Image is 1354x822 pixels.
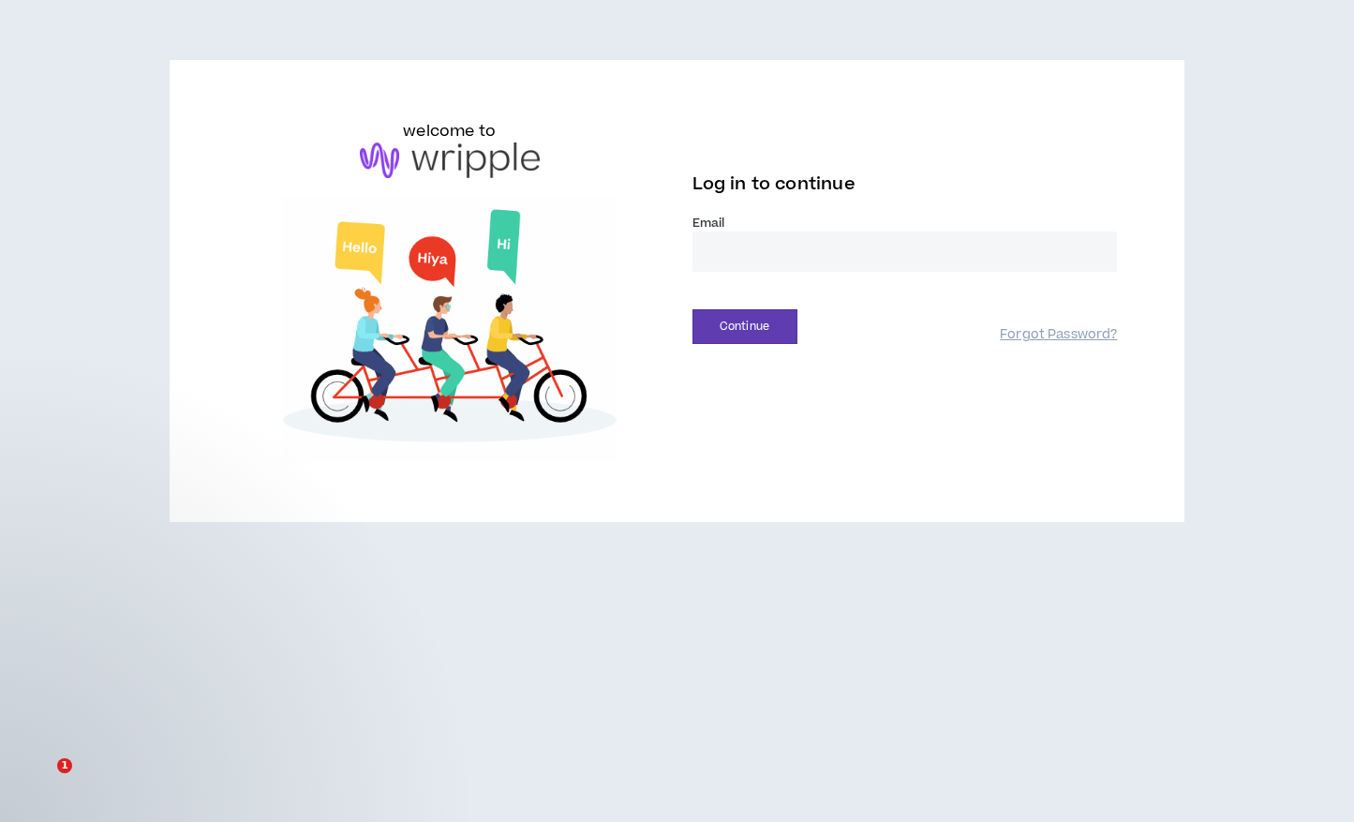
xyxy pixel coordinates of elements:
label: Email [692,215,1118,232]
img: logo-brand.png [360,142,540,178]
iframe: Intercom live chat [19,758,64,803]
span: 1 [57,758,72,773]
h6: welcome to [403,120,496,142]
span: Log in to continue [692,172,856,196]
a: Forgot Password? [1000,326,1117,344]
button: Continue [692,309,797,344]
iframe: Intercom notifications message [14,640,389,771]
img: Welcome to Wripple [237,197,662,462]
